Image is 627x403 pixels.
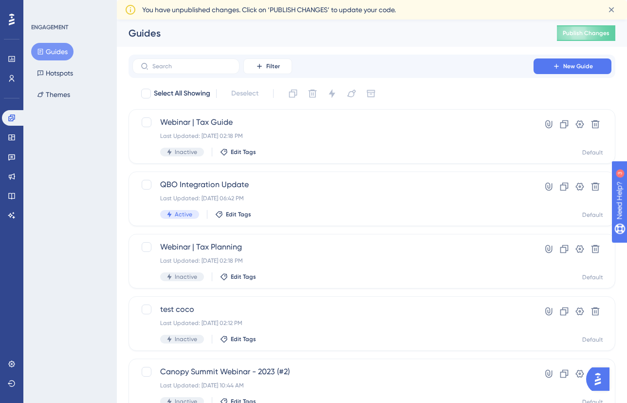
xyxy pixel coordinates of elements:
[220,148,256,156] button: Edit Tags
[68,5,71,13] div: 3
[23,2,61,14] span: Need Help?
[31,86,76,103] button: Themes
[160,194,506,202] div: Last Updated: [DATE] 06:42 PM
[160,257,506,265] div: Last Updated: [DATE] 02:18 PM
[231,273,256,281] span: Edit Tags
[154,88,210,99] span: Select All Showing
[563,62,593,70] span: New Guide
[160,319,506,327] div: Last Updated: [DATE] 02:12 PM
[160,382,506,389] div: Last Updated: [DATE] 10:44 AM
[160,366,506,378] span: Canopy Summit Webinar - 2023 (#2)
[175,211,192,218] span: Active
[160,241,506,253] span: Webinar | Tax Planning
[231,335,256,343] span: Edit Tags
[142,4,396,16] span: You have unpublished changes. Click on ‘PUBLISH CHANGES’ to update your code.
[586,365,615,394] iframe: UserGuiding AI Assistant Launcher
[215,211,251,218] button: Edit Tags
[160,179,506,191] span: QBO Integration Update
[534,58,611,74] button: New Guide
[582,336,603,344] div: Default
[220,335,256,343] button: Edit Tags
[226,211,251,218] span: Edit Tags
[582,273,603,281] div: Default
[160,116,506,128] span: Webinar | Tax Guide
[243,58,292,74] button: Filter
[557,25,615,41] button: Publish Changes
[31,64,79,82] button: Hotspots
[175,335,197,343] span: Inactive
[222,85,267,102] button: Deselect
[582,149,603,156] div: Default
[160,132,506,140] div: Last Updated: [DATE] 02:18 PM
[563,29,609,37] span: Publish Changes
[31,43,74,60] button: Guides
[175,148,197,156] span: Inactive
[231,148,256,156] span: Edit Tags
[31,23,68,31] div: ENGAGEMENT
[231,88,258,99] span: Deselect
[152,63,231,70] input: Search
[220,273,256,281] button: Edit Tags
[129,26,533,40] div: Guides
[160,304,506,315] span: test coco
[266,62,280,70] span: Filter
[175,273,197,281] span: Inactive
[582,211,603,219] div: Default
